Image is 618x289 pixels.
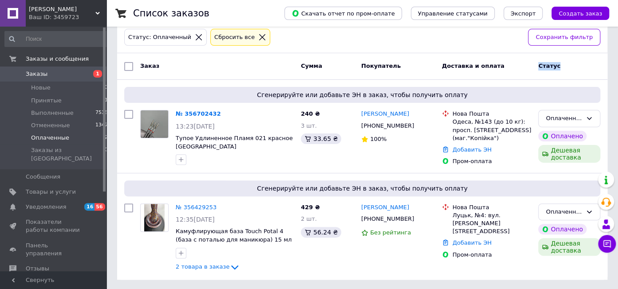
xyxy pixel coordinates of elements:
span: 56 [94,203,105,211]
span: Сгенерируйте или добавьте ЭН в заказ, чтобы получить оплату [128,184,597,193]
div: Дешевая доставка [538,145,600,163]
button: Управление статусами [411,7,495,20]
span: Оплаченные [31,134,69,142]
div: Сбросить все [213,33,256,42]
div: Луцьк, №4: вул. [PERSON_NAME][STREET_ADDRESS] [453,211,531,236]
a: 2 товара в заказе [176,263,240,270]
div: Пром-оплата [453,251,531,259]
h1: Список заказов [133,8,209,19]
span: Создать заказ [559,10,602,17]
a: Добавить ЭН [453,146,492,153]
span: Товары и услуги [26,188,76,196]
button: Скачать отчет по пром-оплате [284,7,402,20]
div: Ваш ID: 3459723 [29,13,106,21]
span: Заказ [140,62,159,69]
span: Доставка и оплата [442,62,504,69]
span: 240 ₴ [301,110,320,117]
span: 12:35[DATE] [176,216,215,223]
a: № 356429253 [176,204,216,211]
span: Экспорт [511,10,535,17]
img: Фото товару [144,204,165,231]
span: 1 [93,70,102,78]
span: Новые [31,84,51,92]
div: [PHONE_NUMBER] [359,213,416,225]
span: 429 ₴ [301,204,320,211]
div: Пром-оплата [453,157,531,165]
span: 2 [105,134,108,142]
a: Тупое Удлиненное Пламя 021 красное [GEOGRAPHIC_DATA] Высококачественная алмазная фреза для маникюра [176,135,293,166]
div: Одеса, №143 (до 10 кг): просп. [STREET_ADDRESS] (маг."Копійка") [453,118,531,142]
div: Оплачено [538,224,586,234]
span: 2 товара в заказе [176,263,229,270]
span: Принятые [31,97,62,105]
span: Сообщения [26,173,60,181]
span: Отмененные [31,121,70,129]
span: Заказы из [GEOGRAPHIC_DATA] [31,146,105,162]
button: Чат с покупателем [598,235,616,253]
a: Создать заказ [543,10,609,16]
span: Уведомления [26,203,66,211]
button: Создать заказ [551,7,609,20]
a: Фото товару [140,110,169,138]
span: Заказы и сообщения [26,55,89,63]
div: [PHONE_NUMBER] [359,120,416,132]
span: 16 [84,203,94,211]
a: Фото товару [140,203,169,232]
span: Сгенерируйте или добавьте ЭН в заказ, чтобы получить оплату [128,90,597,99]
div: Оплаченный [546,207,582,217]
span: 100% [370,136,386,142]
div: 33.65 ₴ [301,133,341,144]
span: 7535 [95,109,108,117]
span: Без рейтинга [370,229,411,236]
span: 0 [105,146,108,162]
div: Нова Пошта [453,203,531,211]
span: Показатели работы компании [26,218,82,234]
span: Статус [538,62,560,69]
div: Оплачено [538,131,586,141]
a: Добавить ЭН [453,239,492,246]
button: Сохранить фильтр [528,29,600,46]
div: Дешевая доставка [538,238,600,256]
span: 1347 [95,121,108,129]
span: 0 [105,84,108,92]
span: Скачать отчет по пром-оплате [291,9,395,17]
span: Панель управления [26,242,82,258]
span: Сохранить фильтр [535,33,593,42]
span: 2 шт. [301,215,317,222]
div: Статус: Оплаченный [126,33,193,42]
span: 1 [105,97,108,105]
div: Нова Пошта [453,110,531,118]
span: Управление статусами [418,10,488,17]
button: Экспорт [504,7,543,20]
span: 3 шт. [301,122,317,129]
a: Камуфлирующая база Touch Potal 4 (база с поталью для маникюра) 15 мл [176,228,291,243]
input: Поиск [4,31,109,47]
a: № 356702432 [176,110,221,117]
span: Выполненные [31,109,74,117]
span: Покупатель [361,62,401,69]
span: Заказы [26,70,47,78]
span: Отзывы [26,265,49,273]
img: Фото товару [141,110,168,138]
div: 56.24 ₴ [301,227,341,238]
span: Сумма [301,62,322,69]
a: [PERSON_NAME] [361,110,409,118]
span: Freza Nails [29,5,95,13]
span: 13:23[DATE] [176,123,215,130]
div: Оплаченный [546,114,582,123]
a: [PERSON_NAME] [361,203,409,212]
